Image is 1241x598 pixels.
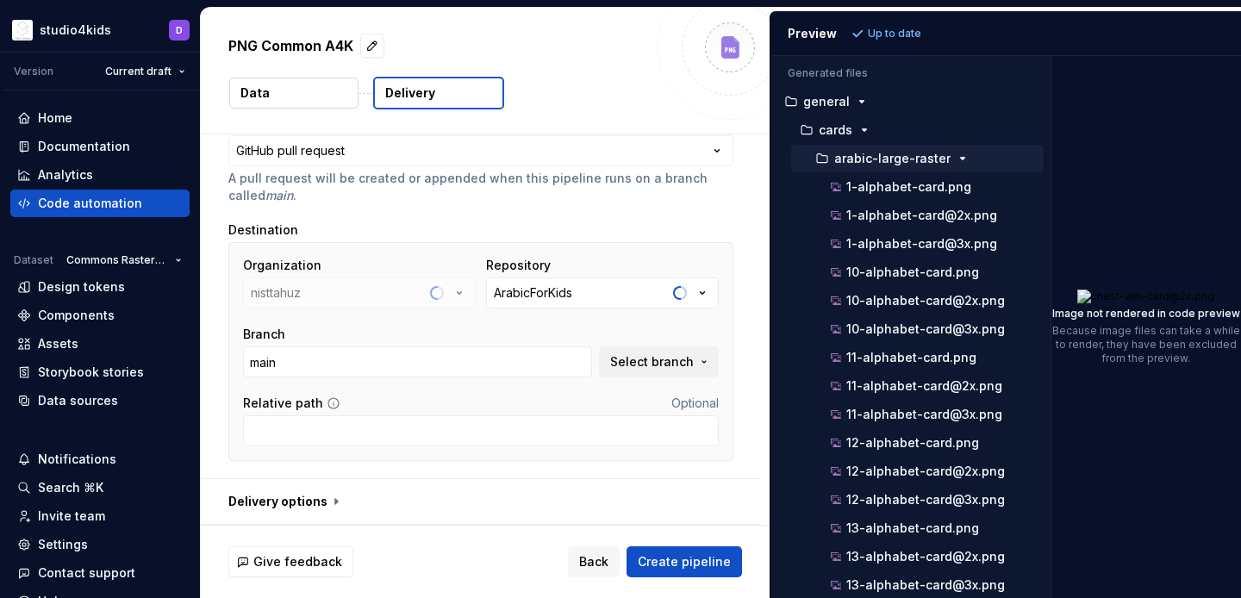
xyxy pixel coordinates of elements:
a: Analytics [10,161,190,189]
p: 11-alphabet-card.png [846,351,976,364]
div: ArabicForKids [494,284,572,302]
div: Code automation [38,195,142,212]
p: 1-alphabet-card@2x.png [846,209,997,222]
button: ArabicForKids [486,277,719,308]
button: Delivery [373,77,504,109]
p: 13-alphabet-card@2x.png [846,550,1005,564]
button: Give feedback [228,546,353,577]
button: Create pipeline [627,546,742,577]
i: main [265,188,293,202]
p: 13-alphabet-card@3x.png [846,578,1005,592]
label: Branch [243,326,285,343]
label: Repository [486,257,551,274]
a: Assets [10,330,190,358]
div: Version [14,65,53,78]
a: Components [10,302,190,329]
p: 10-alphabet-card@3x.png [846,322,1005,336]
div: Invite team [38,508,105,525]
a: Storybook stories [10,358,190,386]
button: studio4kidsD [3,11,196,48]
button: Select branch [599,346,719,377]
div: Assets [38,335,78,352]
button: Search ⌘K [10,474,190,501]
p: cards [819,123,852,137]
p: Image not rendered in code preview [1051,307,1241,321]
div: Preview [788,25,837,42]
p: 1-alphabet-card.png [846,180,971,194]
button: 10-alphabet-card@2x.png [798,291,1044,310]
img: f1dd3a2a-5342-4756-bcfa-e9eec4c7fc0d.png [12,20,33,40]
p: 11-alphabet-card@2x.png [846,379,1002,393]
span: Optional [671,396,719,410]
img: chest-win-card@2x.png [1077,290,1214,303]
div: Design tokens [38,278,125,296]
button: 10-alphabet-card@3x.png [798,320,1044,339]
div: Data sources [38,392,118,409]
p: A pull request will be created or appended when this pipeline runs on a branch called . [228,170,733,204]
div: Settings [38,536,88,553]
p: 12-alphabet-card@2x.png [846,464,1005,478]
label: Destination [228,221,298,239]
p: 1-alphabet-card@3x.png [846,237,997,251]
div: Search ⌘K [38,479,103,496]
button: Contact support [10,559,190,587]
p: 12-alphabet-card@3x.png [846,493,1005,507]
span: Give feedback [253,553,342,570]
input: Enter a branch name or select a branch [243,346,592,377]
p: Delivery [385,84,435,102]
button: 12-alphabet-card@3x.png [798,490,1044,509]
a: Home [10,104,190,132]
button: 1-alphabet-card@3x.png [798,234,1044,253]
button: 11-alphabet-card.png [798,348,1044,367]
div: Storybook stories [38,364,144,381]
button: 13-alphabet-card.png [798,519,1044,538]
div: Analytics [38,166,93,184]
button: Back [568,546,620,577]
div: D [176,23,183,37]
button: Current draft [97,59,193,84]
button: 13-alphabet-card@3x.png [798,576,1044,595]
button: Data [229,78,359,109]
button: 11-alphabet-card@3x.png [798,405,1044,424]
button: 12-alphabet-card.png [798,433,1044,452]
span: Current draft [105,65,171,78]
a: Invite team [10,502,190,530]
div: Notifications [38,451,116,468]
button: Commons Rastered [59,248,190,272]
button: 11-alphabet-card@2x.png [798,377,1044,396]
div: Contact support [38,564,135,582]
a: Settings [10,531,190,558]
label: Organization [243,257,321,274]
p: PNG Common A4K [228,35,353,56]
p: arabic-large-raster [834,152,951,165]
p: Data [240,84,270,102]
p: 13-alphabet-card.png [846,521,979,535]
button: Notifications [10,445,190,473]
a: Code automation [10,190,190,217]
div: Dataset [14,253,53,267]
span: Commons Rastered [66,253,168,267]
button: 12-alphabet-card@2x.png [798,462,1044,481]
a: Design tokens [10,273,190,301]
button: cards [784,121,1044,140]
p: Because image files can take a while to render, they have been excluded from the preview. [1051,324,1241,365]
label: Relative path [243,395,323,412]
button: 1-alphabet-card.png [798,178,1044,196]
button: 10-alphabet-card.png [798,263,1044,282]
p: 12-alphabet-card.png [846,436,979,450]
div: Documentation [38,138,130,155]
span: Select branch [610,353,694,371]
div: Home [38,109,72,127]
a: Data sources [10,387,190,414]
a: Documentation [10,133,190,160]
span: Back [579,553,608,570]
p: Generated files [788,66,1033,80]
div: studio4kids [40,22,111,39]
p: 11-alphabet-card@3x.png [846,408,1002,421]
p: 10-alphabet-card.png [846,265,979,279]
div: Components [38,307,115,324]
p: general [803,95,850,109]
p: Up to date [868,27,921,40]
p: 10-alphabet-card@2x.png [846,294,1005,308]
button: 1-alphabet-card@2x.png [798,206,1044,225]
